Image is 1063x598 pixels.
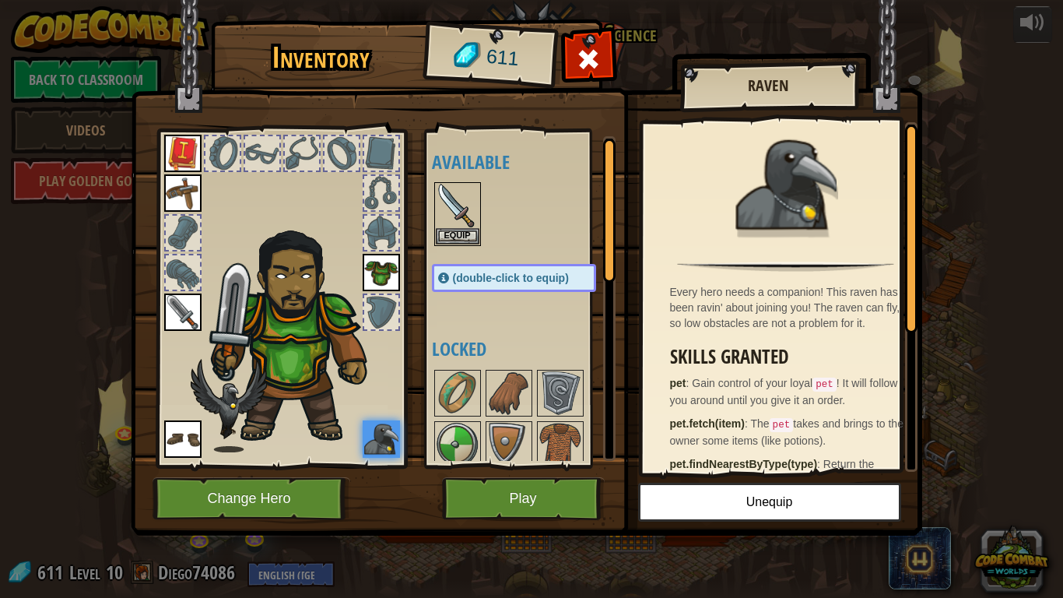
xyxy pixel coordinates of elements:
img: portrait.png [539,423,582,466]
img: portrait.png [539,371,582,415]
span: : [686,377,693,389]
code: pet [770,418,794,432]
img: portrait.png [164,420,202,458]
button: Play [442,477,605,520]
span: : [817,458,823,470]
strong: pet.fetch(item) [670,417,745,430]
img: portrait.png [436,423,479,466]
h4: Locked [432,339,627,359]
img: portrait.png [735,134,837,235]
span: Gain control of your loyal ! It will follow you around until you give it an order. [670,377,898,406]
span: (double-click to equip) [453,272,569,284]
button: Equip [436,228,479,244]
img: portrait.png [436,371,479,415]
img: portrait.png [363,254,400,291]
img: raven-paper-doll.png [191,359,267,452]
h2: Raven [696,77,842,94]
strong: pet.findNearestByType(type) [670,458,818,470]
h4: Available [432,152,627,172]
span: The takes and brings to the owner some items (like potions). [670,417,903,447]
img: hr.png [677,262,893,272]
img: portrait.png [487,423,531,466]
span: : [745,417,751,430]
img: portrait.png [363,420,400,458]
img: duelist_hair.png [203,219,394,445]
img: portrait.png [436,184,479,227]
button: Change Hero [153,477,350,520]
h3: Skills Granted [670,346,910,368]
span: 611 [485,43,520,73]
strong: pet [670,377,686,389]
img: portrait.png [164,135,202,172]
img: portrait.png [164,294,202,331]
h1: Inventory [222,41,420,74]
img: portrait.png [487,371,531,415]
code: pet [812,378,837,392]
div: Every hero needs a companion! This raven has been ravin' about joining you! The raven can fly, so... [670,284,910,331]
button: Unequip [638,483,901,522]
img: portrait.png [164,174,202,212]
